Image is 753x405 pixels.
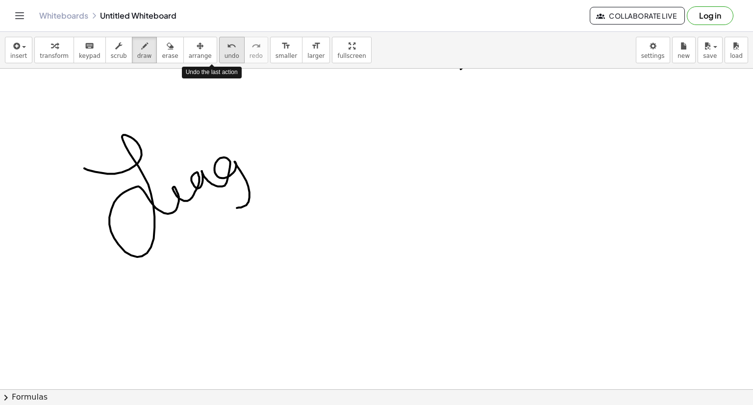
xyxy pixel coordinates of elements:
[74,37,106,63] button: keyboardkeypad
[39,11,88,21] a: Whiteboards
[105,37,132,63] button: scrub
[183,37,217,63] button: arrange
[276,52,297,59] span: smaller
[678,52,690,59] span: new
[270,37,302,63] button: format_sizesmaller
[703,52,717,59] span: save
[12,8,27,24] button: Toggle navigation
[698,37,723,63] button: save
[137,52,152,59] span: draw
[227,40,236,52] i: undo
[189,52,212,59] span: arrange
[251,40,261,52] i: redo
[182,67,242,78] div: Undo the last action
[311,40,321,52] i: format_size
[590,7,685,25] button: Collaborate Live
[641,52,665,59] span: settings
[225,52,239,59] span: undo
[79,52,100,59] span: keypad
[250,52,263,59] span: redo
[332,37,371,63] button: fullscreen
[244,37,268,63] button: redoredo
[302,37,330,63] button: format_sizelarger
[111,52,127,59] span: scrub
[687,6,733,25] button: Log in
[337,52,366,59] span: fullscreen
[85,40,94,52] i: keyboard
[636,37,670,63] button: settings
[281,40,291,52] i: format_size
[730,52,743,59] span: load
[156,37,183,63] button: erase
[672,37,696,63] button: new
[132,37,157,63] button: draw
[219,37,245,63] button: undoundo
[598,11,677,20] span: Collaborate Live
[5,37,32,63] button: insert
[10,52,27,59] span: insert
[34,37,74,63] button: transform
[40,52,69,59] span: transform
[162,52,178,59] span: erase
[307,52,325,59] span: larger
[725,37,748,63] button: load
